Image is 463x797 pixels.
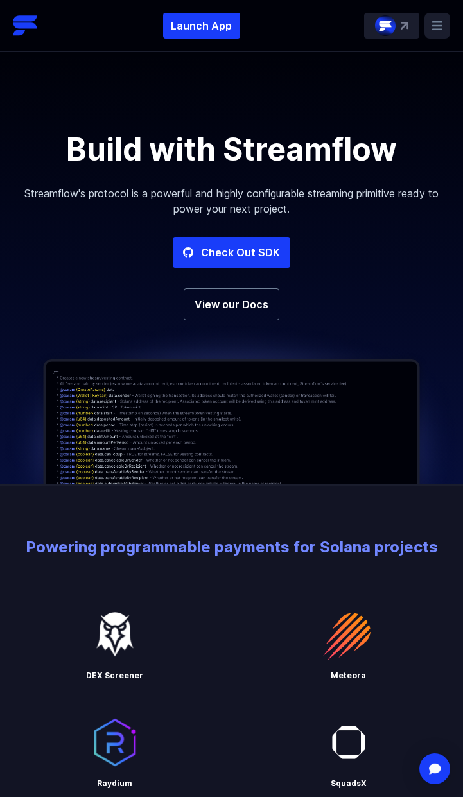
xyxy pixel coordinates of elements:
img: top-right-arrow.svg [401,22,408,30]
img: Meteora [323,609,374,660]
h3: Meteora [255,670,443,681]
img: SquadsX [323,717,374,768]
h3: DEX Screener [21,670,209,681]
img: Streamflow Logo [13,13,39,39]
a: Check Out SDK [173,237,290,268]
div: Open Intercom Messenger [419,753,450,784]
h3: SquadsX [255,778,443,789]
img: DEX Screener [89,609,139,660]
button: Launch App [163,13,240,39]
h1: Build with Streamflow [10,134,453,165]
h2: Powering programmable payments for Solana projects [10,537,453,557]
a: View our Docs [184,288,279,320]
h3: Raydium [21,778,209,789]
img: Raydium [89,717,141,768]
img: streamflow-logo-circle.png [375,15,396,36]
